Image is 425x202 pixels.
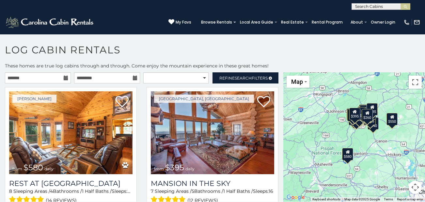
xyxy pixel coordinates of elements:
[384,197,393,201] a: Terms (opens in new tab)
[354,111,365,123] div: $230
[269,188,273,194] span: 16
[359,104,370,117] div: $320
[198,18,235,27] a: Browse Rentals
[285,193,307,202] img: Google
[154,166,164,171] span: from
[151,91,274,174] img: Mansion In The Sky
[5,16,95,29] img: White-1-2.png
[409,181,422,194] button: Map camera controls
[368,117,379,129] div: $240
[342,148,353,160] div: $580
[278,18,307,27] a: Real Estate
[365,112,376,125] div: $325
[368,18,399,27] a: Owner Login
[397,197,423,201] a: Report a map error
[223,188,253,194] span: 1 Half Baths /
[9,188,12,194] span: 8
[367,103,378,115] div: $235
[414,19,420,26] img: mail-regular-white.png
[360,105,371,117] div: $255
[176,19,191,25] span: My Favs
[12,95,56,103] a: [PERSON_NAME]
[291,78,303,85] span: Map
[168,19,191,26] a: My Favs
[9,91,133,174] a: Rest at Mountain Crest from $580 daily
[44,166,54,171] span: daily
[347,18,366,27] a: About
[237,18,276,27] a: Local Area Guide
[219,76,268,81] span: Refine Filters
[287,76,309,88] button: Change map style
[165,163,184,172] span: $395
[347,109,358,121] div: $305
[409,76,422,89] button: Toggle fullscreen view
[116,95,129,109] a: Add to favorites
[358,107,369,119] div: $210
[185,166,195,171] span: daily
[82,188,112,194] span: 1 Half Baths /
[212,72,278,83] a: RefineSearchFilters
[257,95,270,109] a: Add to favorites
[362,109,373,121] div: $260
[50,188,53,194] span: 4
[24,163,43,172] span: $580
[151,179,274,188] a: Mansion In The Sky
[192,188,194,194] span: 5
[308,18,346,27] a: Rental Program
[386,113,398,125] div: $550
[285,193,307,202] a: Open this area in Google Maps (opens a new window)
[151,188,153,194] span: 7
[12,166,22,171] span: from
[154,95,254,103] a: [GEOGRAPHIC_DATA], [GEOGRAPHIC_DATA]
[9,179,133,188] h3: Rest at Mountain Crest
[351,113,362,126] div: $350
[9,91,133,174] img: Rest at Mountain Crest
[235,76,252,81] span: Search
[347,108,358,121] div: $295
[403,19,410,26] img: phone-regular-white.png
[151,91,274,174] a: Mansion In The Sky from $395 daily
[349,108,360,120] div: $395
[312,197,340,202] button: Keyboard shortcuts
[344,197,380,201] span: Map data ©2025 Google
[9,179,133,188] a: Rest at [GEOGRAPHIC_DATA]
